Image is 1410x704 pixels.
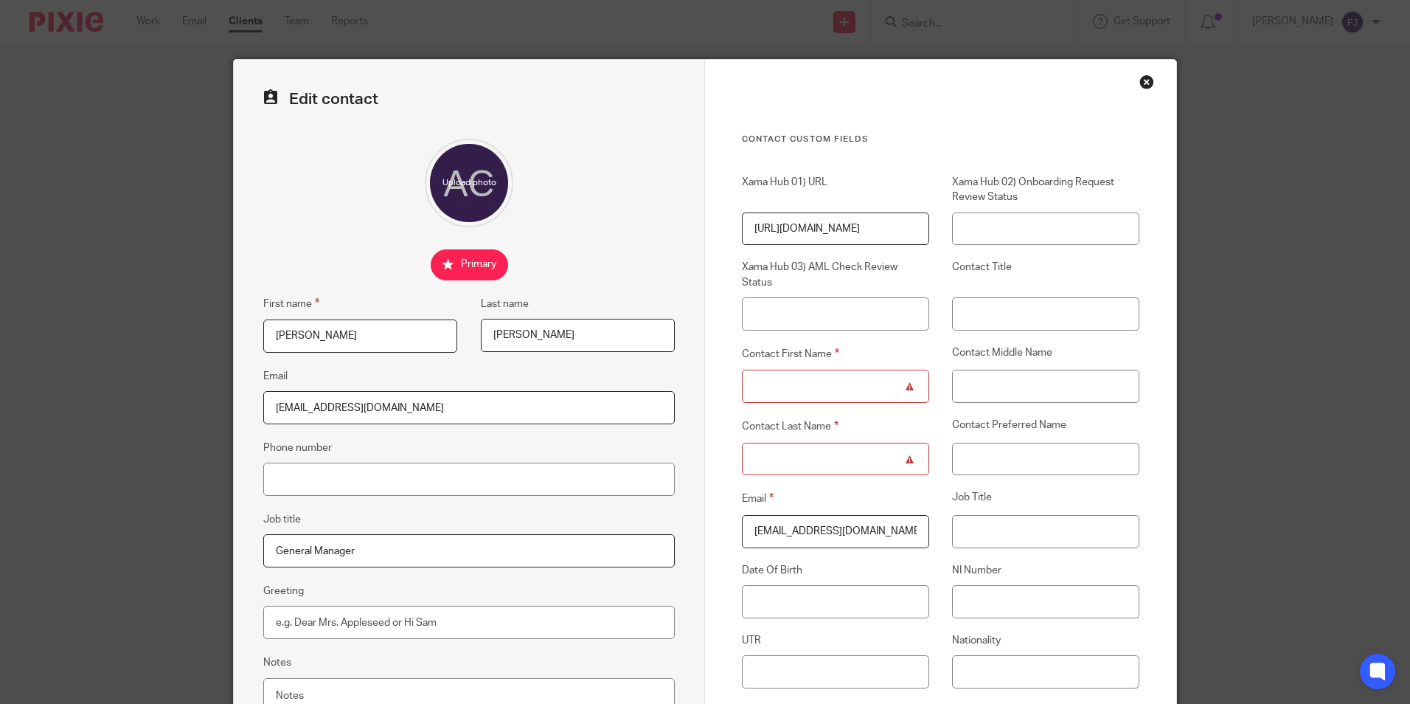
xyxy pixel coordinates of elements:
label: Contact Middle Name [952,345,1139,362]
label: Nationality [952,633,1139,648]
label: UTR [742,633,929,648]
label: Xama Hub 01) URL [742,175,929,205]
label: Last name [481,297,529,311]
label: Contact Preferred Name [952,418,1139,435]
label: Date Of Birth [742,563,929,578]
label: Contact First Name [742,345,929,362]
input: e.g. Dear Mrs. Appleseed or Hi Sam [263,606,675,639]
label: Contact Title [952,260,1139,290]
label: Greeting [263,584,304,598]
label: Xama Hub 02) Onboarding Request Review Status [952,175,1139,205]
label: Job title [263,512,301,527]
label: Notes [263,655,291,670]
div: Close this dialog window [1139,75,1154,89]
label: First name [263,295,319,312]
label: Email [742,490,929,507]
label: Job Title [952,490,1139,507]
label: Contact Last Name [742,418,929,435]
h2: Edit contact [263,89,675,109]
h3: Contact Custom fields [742,134,1139,145]
label: Email [263,369,288,384]
label: Phone number [263,441,332,455]
label: Xama Hub 03) AML Check Review Status [742,260,929,290]
label: NI Number [952,563,1139,578]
